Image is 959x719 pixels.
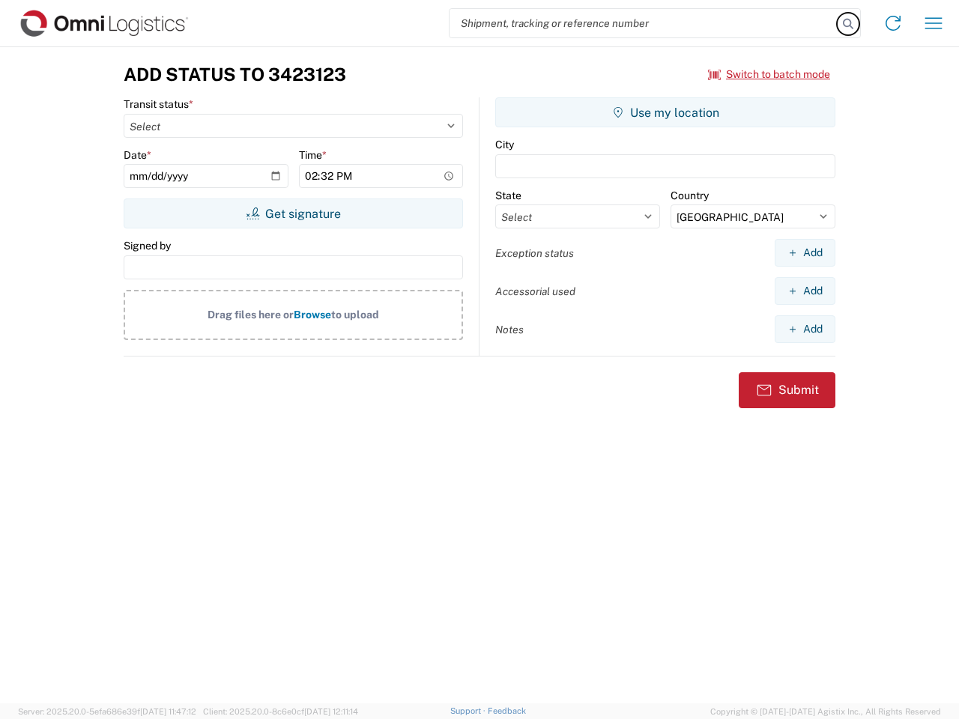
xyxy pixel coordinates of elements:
span: to upload [331,309,379,321]
span: Server: 2025.20.0-5efa686e39f [18,707,196,716]
label: Time [299,148,327,162]
button: Submit [739,372,835,408]
label: Country [671,189,709,202]
span: Copyright © [DATE]-[DATE] Agistix Inc., All Rights Reserved [710,705,941,718]
input: Shipment, tracking or reference number [450,9,838,37]
label: State [495,189,521,202]
span: [DATE] 11:47:12 [140,707,196,716]
span: Browse [294,309,331,321]
span: Drag files here or [208,309,294,321]
label: Signed by [124,239,171,252]
button: Switch to batch mode [708,62,830,87]
a: Feedback [488,706,526,715]
h3: Add Status to 3423123 [124,64,346,85]
label: Exception status [495,246,574,260]
label: City [495,138,514,151]
button: Add [775,239,835,267]
label: Notes [495,323,524,336]
label: Accessorial used [495,285,575,298]
button: Add [775,315,835,343]
a: Support [450,706,488,715]
label: Date [124,148,151,162]
button: Get signature [124,198,463,228]
span: Client: 2025.20.0-8c6e0cf [203,707,358,716]
button: Add [775,277,835,305]
button: Use my location [495,97,835,127]
label: Transit status [124,97,193,111]
span: [DATE] 12:11:14 [304,707,358,716]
